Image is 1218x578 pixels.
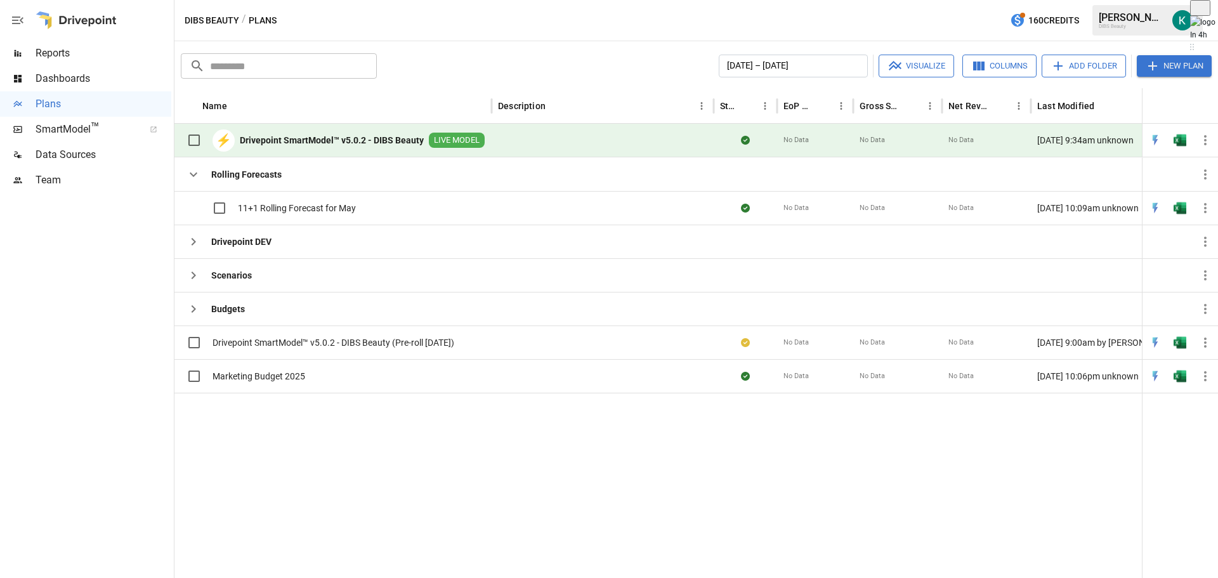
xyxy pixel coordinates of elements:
button: DIBS Beauty [185,13,239,29]
div: Sync complete [741,202,750,214]
div: Open in Quick Edit [1149,370,1162,383]
span: Plans [36,96,171,112]
img: Katherine Rose [1172,10,1193,30]
div: [DATE] 10:09am unknown [1031,191,1189,225]
img: g5qfjXmAAAAABJRU5ErkJggg== [1174,336,1186,349]
img: g5qfjXmAAAAABJRU5ErkJggg== [1174,370,1186,383]
div: ⚡ [213,129,235,152]
div: Open in Quick Edit [1149,336,1162,349]
div: Description [498,101,546,111]
button: Status column menu [756,97,774,115]
button: Sort [1200,97,1218,115]
span: No Data [860,135,885,145]
div: Status [720,101,737,111]
span: No Data [948,203,974,213]
div: EoP Cash [783,101,813,111]
span: 160 Credits [1028,13,1079,29]
div: Open in Excel [1174,134,1186,147]
div: Last Modified [1037,101,1094,111]
span: No Data [783,203,809,213]
img: quick-edit-flash.b8aec18c.svg [1149,134,1162,147]
button: Sort [903,97,921,115]
span: No Data [948,371,974,381]
button: Sort [815,97,832,115]
button: Add Folder [1042,55,1126,77]
img: quick-edit-flash.b8aec18c.svg [1149,336,1162,349]
span: Team [36,173,171,188]
div: Open in Excel [1174,370,1186,383]
b: Drivepoint SmartModel™ v5.0.2 - DIBS Beauty [240,134,424,147]
div: Your plan has changes in Excel that are not reflected in the Drivepoint Data Warehouse, select "S... [741,336,750,349]
div: Open in Excel [1174,202,1186,214]
button: Columns [962,55,1037,77]
button: Visualize [879,55,954,77]
div: / [242,13,246,29]
button: Sort [228,97,246,115]
button: New Plan [1137,55,1212,77]
img: g5qfjXmAAAAABJRU5ErkJggg== [1174,134,1186,147]
button: 160Credits [1005,9,1084,32]
div: Net Revenue [948,101,991,111]
button: Sort [992,97,1010,115]
div: [DATE] 9:34am unknown [1031,124,1189,157]
button: Net Revenue column menu [1010,97,1028,115]
img: logo [1190,16,1215,29]
div: Gross Sales [860,101,902,111]
div: [DATE] 10:06pm unknown [1031,359,1189,393]
img: quick-edit-flash.b8aec18c.svg [1149,202,1162,214]
span: Marketing Budget 2025 [213,370,305,383]
button: Sort [738,97,756,115]
b: Rolling Forecasts [211,168,282,181]
span: No Data [783,338,809,348]
span: ™ [91,120,100,136]
img: quick-edit-flash.b8aec18c.svg [1149,370,1162,383]
span: No Data [860,338,885,348]
b: Drivepoint DEV [211,235,272,248]
b: Scenarios [211,269,252,282]
span: No Data [860,371,885,381]
div: [PERSON_NAME] [1099,11,1165,23]
span: Dashboards [36,71,171,86]
div: Open in Excel [1174,336,1186,349]
button: [DATE] – [DATE] [719,55,868,77]
span: SmartModel [36,122,136,137]
div: [DATE] 9:00am by [PERSON_NAME] undefined [1031,325,1189,359]
img: g5qfjXmAAAAABJRU5ErkJggg== [1174,202,1186,214]
span: No Data [948,338,974,348]
span: Reports [36,46,171,61]
span: No Data [783,371,809,381]
div: DIBS Beauty [1099,23,1165,29]
span: LIVE MODEL [429,135,485,147]
button: Sort [547,97,565,115]
span: No Data [860,203,885,213]
span: No Data [948,135,974,145]
div: In 4h [1190,29,1218,41]
div: Sync complete [741,134,750,147]
div: Open in Quick Edit [1149,202,1162,214]
button: EoP Cash column menu [832,97,850,115]
button: Description column menu [693,97,710,115]
span: Data Sources [36,147,171,162]
span: Drivepoint SmartModel™ v5.0.2 - DIBS Beauty (Pre-roll [DATE]) [213,336,454,349]
button: Katherine Rose [1165,3,1200,38]
b: Budgets [211,303,245,315]
button: Sort [1096,97,1113,115]
div: Name [202,101,227,111]
button: Gross Sales column menu [921,97,939,115]
div: Sync complete [741,370,750,383]
span: No Data [783,135,809,145]
span: 11+1 Rolling Forecast for May [238,202,356,214]
div: Open in Quick Edit [1149,134,1162,147]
